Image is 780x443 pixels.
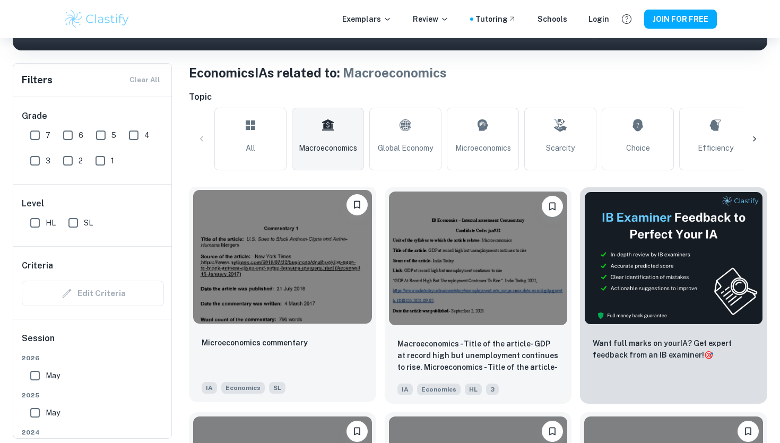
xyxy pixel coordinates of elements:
span: SL [84,217,93,229]
span: Efficiency [698,142,733,154]
span: Macroeconomics [343,65,447,80]
span: 6 [79,129,83,141]
span: Global Economy [378,142,433,154]
a: Tutoring [475,13,516,25]
span: IA [397,384,413,395]
span: Microeconomics [455,142,511,154]
p: Microeconomics commentary [202,337,308,349]
span: May [46,370,60,381]
span: 🎯 [704,351,713,359]
h6: Level [22,197,164,210]
span: 2 [79,155,83,167]
p: Want full marks on your IA ? Get expert feedback from an IB examiner! [593,337,755,361]
h6: Topic [189,91,767,103]
span: 1 [111,155,114,167]
h6: Filters [22,73,53,88]
button: Help and Feedback [618,10,636,28]
button: Please log in to bookmark exemplars [542,421,563,442]
span: 3 [46,155,50,167]
h6: Grade [22,110,164,123]
a: ThumbnailWant full marks on yourIA? Get expert feedback from an IB examiner! [580,187,767,404]
h6: Session [22,332,164,353]
p: Macroeconomics - Title of the article- GDP at record high but unemployment continues to rise. Mic... [397,338,559,374]
img: Economics IA example thumbnail: Microeconomics commentary [193,190,372,324]
span: Macroeconomics [299,142,357,154]
span: 2024 [22,428,164,437]
button: Please log in to bookmark exemplars [738,421,759,442]
span: Choice [626,142,650,154]
span: Economics [417,384,461,395]
span: Economics [221,382,265,394]
span: 3 [486,384,499,395]
h6: Criteria [22,259,53,272]
span: HL [465,384,482,395]
a: Please log in to bookmark exemplarsMicroeconomics commentary IAEconomicsSL [189,187,376,404]
button: Please log in to bookmark exemplars [346,421,368,442]
p: Exemplars [342,13,392,25]
img: Clastify logo [63,8,131,30]
div: Criteria filters are unavailable when searching by topic [22,281,164,306]
a: Schools [538,13,567,25]
h1: Economics IAs related to: [189,63,767,82]
span: May [46,407,60,419]
a: Please log in to bookmark exemplarsMacroeconomics - Title of the article- GDP at record high but ... [385,187,572,404]
span: HL [46,217,56,229]
span: All [246,142,255,154]
button: Please log in to bookmark exemplars [542,196,563,217]
span: 2025 [22,390,164,400]
span: 7 [46,129,50,141]
a: Login [588,13,609,25]
button: JOIN FOR FREE [644,10,717,29]
span: SL [269,382,285,394]
button: Please log in to bookmark exemplars [346,194,368,215]
img: Thumbnail [584,192,763,325]
span: 5 [111,129,116,141]
span: 2026 [22,353,164,363]
img: Economics IA example thumbnail: Macroeconomics - Title of the article- G [389,192,568,325]
span: IA [202,382,217,394]
span: 4 [144,129,150,141]
span: Scarcity [546,142,575,154]
p: Review [413,13,449,25]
